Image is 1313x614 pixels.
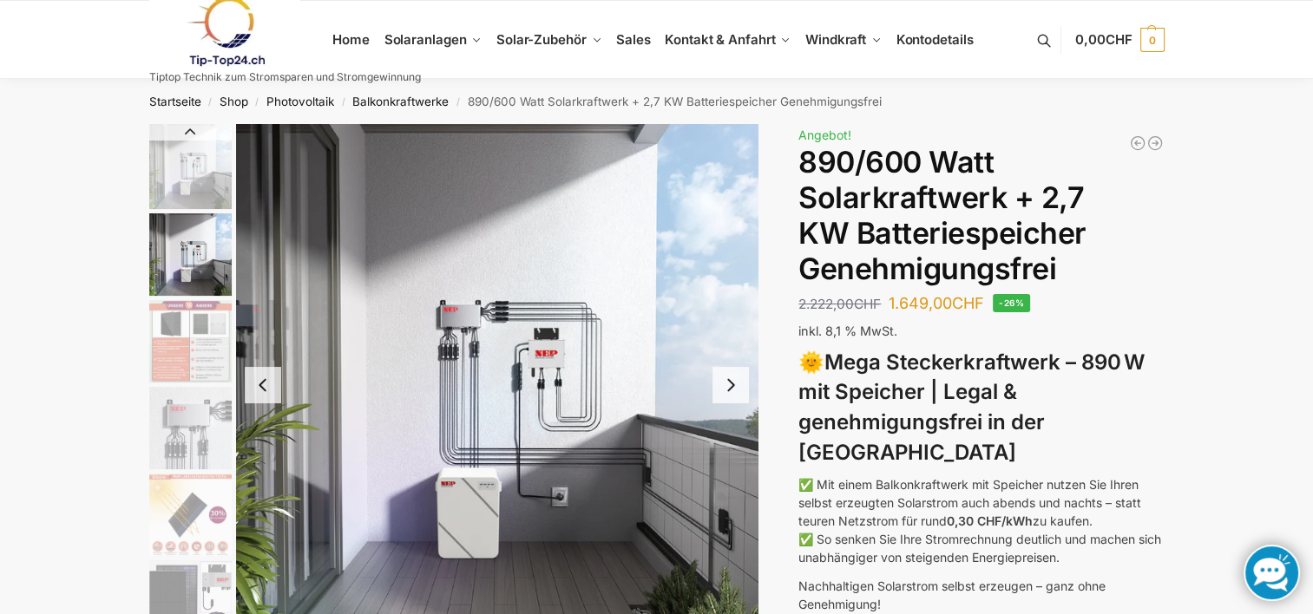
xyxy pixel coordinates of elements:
span: Solaranlagen [384,31,467,48]
h1: 890/600 Watt Solarkraftwerk + 2,7 KW Batteriespeicher Genehmigungsfrei [798,145,1164,286]
img: Bificial im Vergleich zu billig Modulen [149,300,232,382]
bdi: 1.649,00 [889,294,984,312]
span: CHF [1106,31,1132,48]
a: 0,00CHF 0 [1075,14,1164,66]
p: Tiptop Technik zum Stromsparen und Stromgewinnung [149,72,421,82]
span: Angebot! [798,127,851,142]
img: BDS1000 [149,387,232,469]
a: Kontakt & Anfahrt [658,1,798,79]
span: inkl. 8,1 % MwSt. [798,323,897,338]
span: / [248,95,266,109]
button: Previous slide [245,367,281,403]
a: Balkonkraftwerk 600/810 Watt Fullblack [1129,134,1146,152]
img: Bificial 30 % mehr Leistung [149,474,232,556]
a: Solar-Zubehör [489,1,609,79]
span: 0 [1140,28,1165,52]
a: Startseite [149,95,201,108]
a: Balkonkraftwerke [352,95,449,108]
img: Balkonkraftwerk mit 2,7kw Speicher [149,213,232,296]
a: Windkraft [798,1,890,79]
span: Solar-Zubehör [496,31,587,48]
li: 2 / 12 [145,211,232,297]
li: 4 / 12 [145,384,232,471]
span: / [334,95,352,109]
nav: Breadcrumb [118,79,1195,124]
a: Solaranlagen [377,1,489,79]
span: Kontakt & Anfahrt [665,31,775,48]
span: Windkraft [805,31,866,48]
a: Sales [609,1,658,79]
img: Balkonkraftwerk mit 2,7kw Speicher [149,124,232,209]
a: Balkonkraftwerk 890 Watt Solarmodulleistung mit 2kW/h Zendure Speicher [1146,134,1164,152]
button: Next slide [712,367,749,403]
span: CHF [952,294,984,312]
span: Sales [616,31,651,48]
span: / [449,95,467,109]
span: CHF [854,296,881,312]
span: 0,00 [1075,31,1132,48]
button: Previous slide [149,123,232,140]
strong: Mega Steckerkraftwerk – 890 W mit Speicher | Legal & genehmigungsfrei in der [GEOGRAPHIC_DATA] [798,349,1145,465]
span: -26% [993,294,1030,312]
span: Kontodetails [896,31,974,48]
p: ✅ Mit einem Balkonkraftwerk mit Speicher nutzen Sie Ihren selbst erzeugten Solarstrom auch abends... [798,475,1164,566]
h3: 🌞 [798,348,1164,468]
li: 1 / 12 [145,124,232,211]
bdi: 2.222,00 [798,296,881,312]
a: Kontodetails [889,1,980,79]
a: Shop [220,95,248,108]
li: 5 / 12 [145,471,232,558]
strong: 0,30 CHF/kWh [947,513,1033,528]
span: / [201,95,220,109]
li: 3 / 12 [145,297,232,384]
a: Photovoltaik [266,95,334,108]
